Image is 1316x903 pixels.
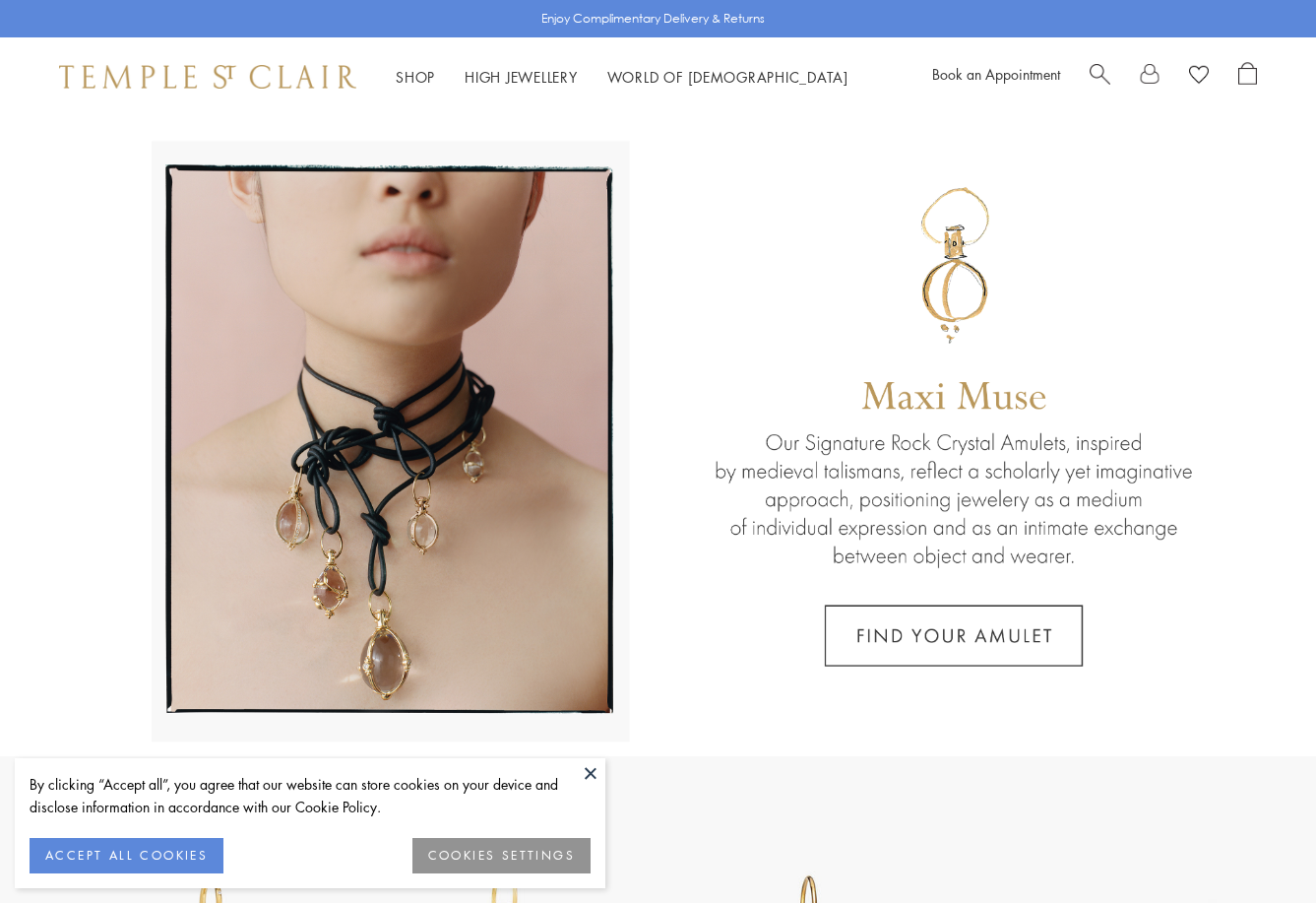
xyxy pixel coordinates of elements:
a: High JewelleryHigh Jewellery [465,67,578,87]
iframe: Gorgias live chat messenger [1218,810,1296,883]
div: By clicking “Accept all”, you agree that our website can store cookies on your device and disclos... [30,773,591,818]
a: Open Shopping Bag [1238,62,1257,92]
a: Book an Appointment [932,64,1060,84]
a: ShopShop [396,67,435,87]
button: COOKIES SETTINGS [412,838,591,873]
a: Search [1090,62,1110,92]
p: Enjoy Complimentary Delivery & Returns [541,9,765,29]
a: View Wishlist [1189,62,1209,92]
a: World of [DEMOGRAPHIC_DATA]World of [DEMOGRAPHIC_DATA] [607,67,848,87]
img: Temple St. Clair [59,65,356,89]
nav: Main navigation [396,65,848,90]
button: ACCEPT ALL COOKIES [30,838,223,873]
